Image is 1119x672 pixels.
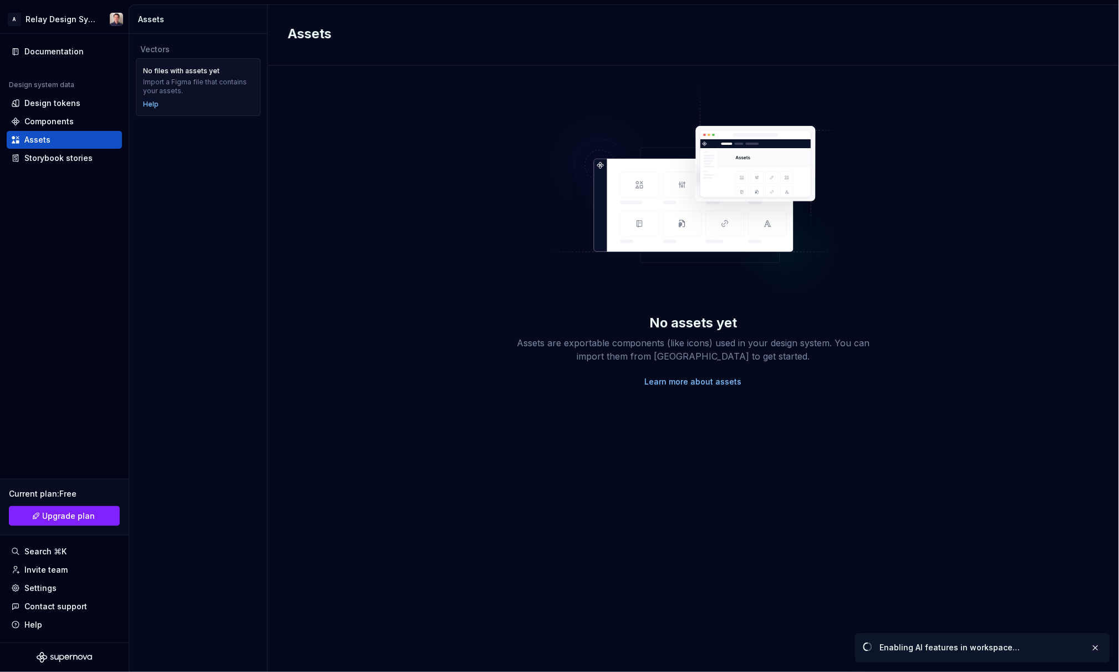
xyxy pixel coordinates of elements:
[24,46,84,57] div: Documentation
[880,643,1082,654] div: Enabling AI features in workspace…
[43,511,95,522] span: Upgrade plan
[645,376,742,387] a: Learn more about assets
[7,113,122,130] a: Components
[7,43,122,60] a: Documentation
[24,619,42,630] div: Help
[24,583,57,594] div: Settings
[7,94,122,112] a: Design tokens
[516,336,871,363] div: Assets are exportable components (like icons) used in your design system. You can import them fro...
[140,44,256,55] div: Vectors
[7,598,122,615] button: Contact support
[24,601,87,612] div: Contact support
[24,153,93,164] div: Storybook stories
[7,131,122,149] a: Assets
[7,561,122,579] a: Invite team
[9,80,74,89] div: Design system data
[24,134,50,145] div: Assets
[143,67,220,75] div: No files with assets yet
[143,100,159,109] a: Help
[138,14,263,25] div: Assets
[24,98,80,109] div: Design tokens
[143,78,253,95] div: Import a Figma file that contains your assets.
[288,25,1086,43] h2: Assets
[9,506,120,526] a: Upgrade plan
[110,13,123,26] img: Bobby Tan
[650,314,737,332] div: No assets yet
[7,579,122,597] a: Settings
[24,116,74,127] div: Components
[7,543,122,560] button: Search ⌘K
[24,546,67,557] div: Search ⌘K
[9,488,120,499] div: Current plan : Free
[8,13,21,26] div: A
[24,564,68,575] div: Invite team
[26,14,96,25] div: Relay Design System
[7,149,122,167] a: Storybook stories
[7,616,122,634] button: Help
[2,7,126,31] button: ARelay Design SystemBobby Tan
[37,652,92,663] svg: Supernova Logo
